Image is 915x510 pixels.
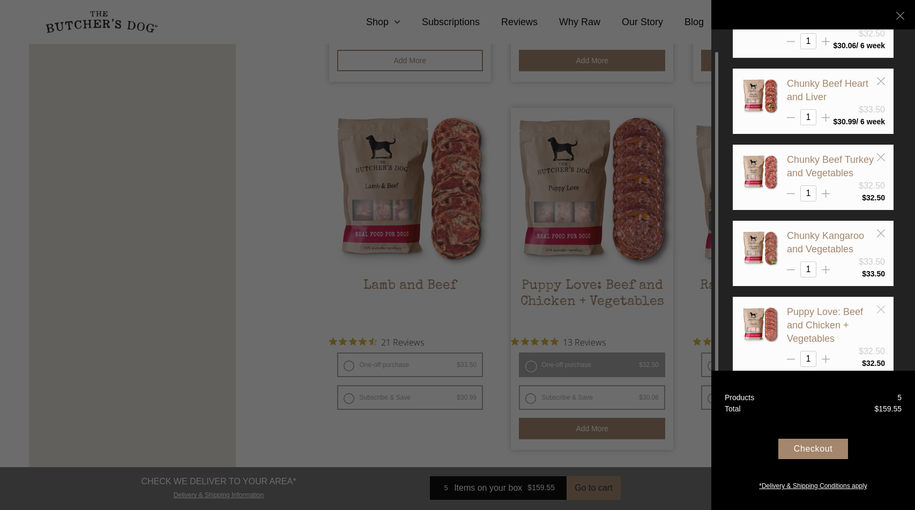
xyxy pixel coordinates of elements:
[741,77,779,115] img: Chunky Beef Heart and Liver
[862,269,866,278] span: $
[741,305,779,343] img: Puppy Love: Beef and Chicken + Vegetables
[833,117,837,126] span: $
[874,404,879,413] span: $
[741,229,779,267] img: Chunky Kangaroo and Vegetables
[862,193,885,202] bdi: 32.50
[778,439,848,459] div: Checkout
[787,230,864,254] a: Chunky Kangaroo and Vegetables
[862,359,885,367] bdi: 32.50
[833,117,856,126] bdi: 30.99
[787,306,863,344] a: Puppy Love: Beef and Chicken + Vegetables
[859,179,885,192] div: $32.50
[711,371,915,510] a: Products 5 Total $159.55 Checkout
[711,478,915,491] a: *Delivery & Shipping Conditions apply
[874,404,902,413] bdi: 159.55
[859,103,885,116] div: $33.50
[859,345,885,358] div: $32.50
[725,392,754,403] div: Products
[897,392,902,403] div: 5
[787,78,868,102] a: Chunky Beef Heart and Liver
[833,118,885,125] div: / 6 week
[725,403,741,415] div: Total
[862,359,866,367] span: $
[741,153,779,191] img: Chunky Beef Turkey and Vegetables
[787,154,874,178] a: Chunky Beef Turkey and Vegetables
[862,269,885,278] bdi: 33.50
[862,193,866,202] span: $
[859,256,885,268] div: $33.50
